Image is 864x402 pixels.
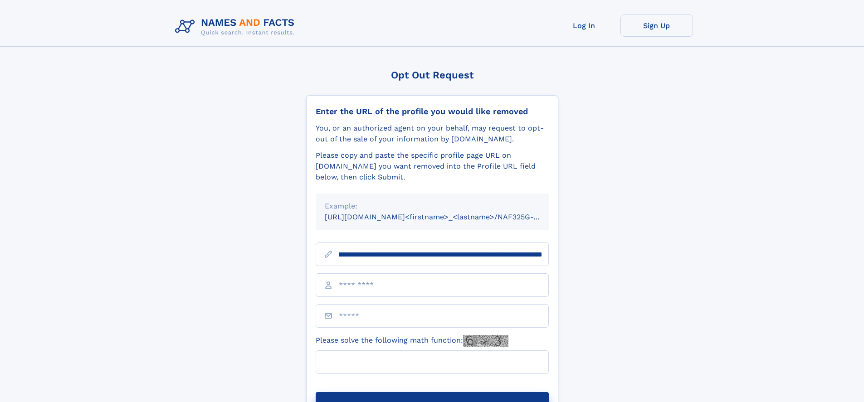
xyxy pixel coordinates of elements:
[620,15,693,37] a: Sign Up
[316,123,549,145] div: You, or an authorized agent on your behalf, may request to opt-out of the sale of your informatio...
[306,69,558,81] div: Opt Out Request
[325,201,540,212] div: Example:
[548,15,620,37] a: Log In
[316,150,549,183] div: Please copy and paste the specific profile page URL on [DOMAIN_NAME] you want removed into the Pr...
[325,213,566,221] small: [URL][DOMAIN_NAME]<firstname>_<lastname>/NAF325G-xxxxxxxx
[171,15,302,39] img: Logo Names and Facts
[316,107,549,116] div: Enter the URL of the profile you would like removed
[316,335,508,347] label: Please solve the following math function:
